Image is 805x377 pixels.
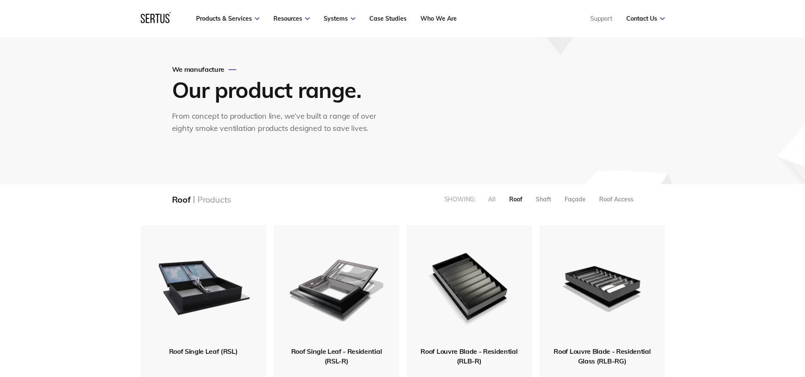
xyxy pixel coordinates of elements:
[273,15,310,22] a: Resources
[590,15,612,22] a: Support
[324,15,355,22] a: Systems
[172,65,385,73] div: We manufacture
[554,347,650,365] span: Roof Louvre Blade - Residential Glass (RLB-RG)
[169,347,238,355] span: Roof Single Leaf (RSL)
[445,195,475,203] div: Showing:
[565,195,586,203] div: Façade
[420,15,457,22] a: Who We Are
[626,15,665,22] a: Contact Us
[509,195,522,203] div: Roof
[420,347,517,365] span: Roof Louvre Blade - Residential (RLB-R)
[196,15,259,22] a: Products & Services
[197,194,231,205] div: Products
[599,195,633,203] div: Roof Access
[172,194,191,205] div: Roof
[172,76,383,103] h1: Our product range.
[536,195,551,203] div: Shaft
[488,195,496,203] div: All
[763,336,805,377] iframe: Chat Widget
[369,15,407,22] a: Case Studies
[291,347,382,365] span: Roof Single Leaf - Residential (RSL-R)
[172,110,385,135] div: From concept to production line, we’ve built a range of over eighty smoke ventilation products de...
